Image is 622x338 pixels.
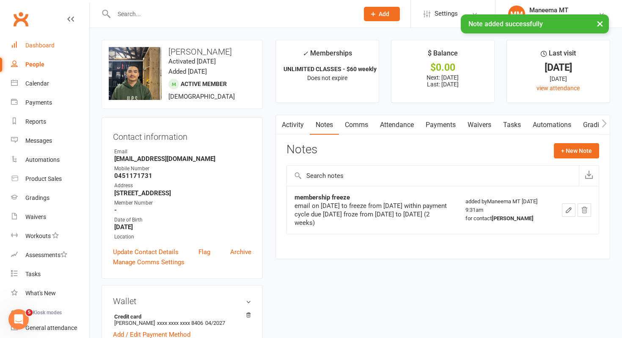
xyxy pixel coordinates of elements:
div: [DATE] [515,63,602,72]
div: email on [DATE] to freeze from [DATE] within payment cycle due [DATE] froze from [DATE] to [DATE]... [294,202,450,227]
a: Tasks [497,115,527,135]
div: Maneema MT [529,6,587,14]
a: Clubworx [10,8,31,30]
a: Comms [339,115,374,135]
input: Search notes [287,166,579,186]
div: Reports [25,118,46,125]
button: Add [364,7,400,21]
div: Assessments [25,252,67,258]
strong: Credit card [114,313,247,320]
span: [DEMOGRAPHIC_DATA] [168,93,235,100]
div: Gradings [25,194,50,201]
div: for contact [465,214,547,223]
a: Tasks [11,265,89,284]
button: × [592,14,608,33]
a: Payments [420,115,462,135]
a: Update Contact Details [113,247,179,257]
a: People [11,55,89,74]
a: Gradings [11,188,89,208]
img: image1756715918.png [109,47,162,100]
span: Add [379,11,389,17]
div: Workouts [25,233,51,239]
span: xxxx xxxx xxxx 8406 [157,320,203,326]
div: General attendance [25,324,77,331]
div: Product Sales [25,175,62,182]
h3: Wallet [113,296,251,306]
a: Automations [11,150,89,169]
a: What's New [11,284,89,303]
a: Archive [230,247,251,257]
div: Tasks [25,271,41,277]
div: Member Number [114,199,251,207]
i: ✓ [303,50,308,58]
div: Automations [25,156,60,163]
h3: Notes [286,143,317,158]
strong: [DATE] [114,223,251,231]
span: Does not expire [307,75,347,81]
div: Location [114,233,251,241]
h3: [PERSON_NAME] [109,47,256,56]
a: Flag [198,247,210,257]
div: Payments [25,99,52,106]
a: view attendance [537,85,580,91]
button: + New Note [554,143,599,158]
span: 5 [26,309,33,316]
div: Address [114,182,251,190]
div: $ Balance [428,48,458,63]
div: $0.00 [399,63,487,72]
div: Email [114,148,251,156]
p: Next: [DATE] Last: [DATE] [399,74,487,88]
a: Payments [11,93,89,112]
a: Product Sales [11,169,89,188]
a: Calendar [11,74,89,93]
time: Activated [DATE] [168,58,216,65]
a: Messages [11,131,89,150]
strong: UNLIMITED CLASSES - $60 weekly [283,66,377,72]
strong: 0451171731 [114,172,251,180]
div: MM [508,6,525,22]
a: Workouts [11,227,89,246]
div: What's New [25,290,56,296]
a: Attendance [374,115,420,135]
div: [DATE] [515,74,602,83]
h3: Contact information [113,129,251,141]
strong: [PERSON_NAME] [492,215,534,222]
div: Note added successfully [461,14,609,33]
a: Automations [527,115,577,135]
div: Messages [25,137,52,144]
div: Calendar [25,80,49,87]
div: Waivers [25,213,46,220]
a: Waivers [462,115,497,135]
div: People [25,61,44,68]
strong: - [114,206,251,214]
time: Added [DATE] [168,68,207,75]
a: Dashboard [11,36,89,55]
span: Active member [181,80,227,87]
span: Settings [435,4,458,23]
div: added by Maneema MT [DATE] 9:31am [465,197,547,223]
a: Reports [11,112,89,131]
a: Manage Comms Settings [113,257,184,267]
li: [PERSON_NAME] [113,312,251,327]
span: 04/2027 [205,320,225,326]
strong: [STREET_ADDRESS] [114,189,251,197]
div: [PERSON_NAME] Thai [529,14,587,22]
div: Memberships [303,48,352,64]
a: Assessments [11,246,89,265]
a: General attendance kiosk mode [11,319,89,338]
strong: membership freeze [294,194,350,201]
div: Dashboard [25,42,55,49]
iframe: Intercom live chat [8,309,29,330]
strong: [EMAIL_ADDRESS][DOMAIN_NAME] [114,155,251,163]
a: Waivers [11,208,89,227]
a: Activity [276,115,310,135]
div: Mobile Number [114,165,251,173]
div: Last visit [541,48,576,63]
a: Notes [310,115,339,135]
div: Date of Birth [114,216,251,224]
input: Search... [111,8,353,20]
